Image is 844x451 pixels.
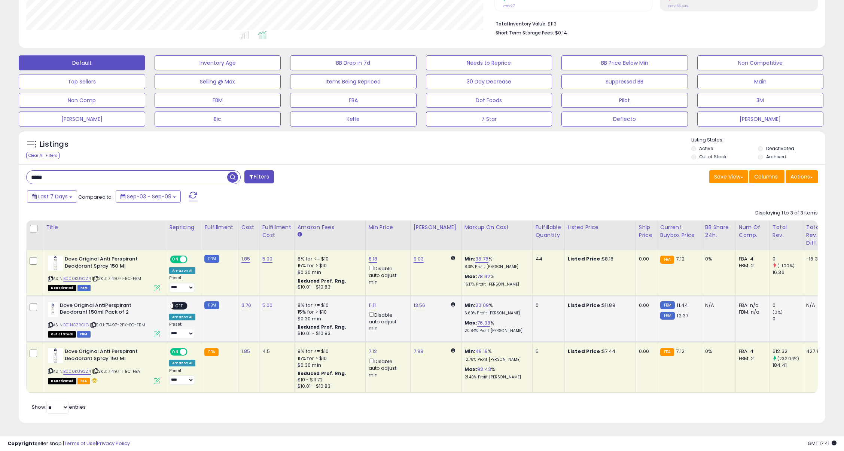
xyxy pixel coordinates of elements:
span: FBA [77,378,90,384]
small: (232.04%) [777,356,799,362]
span: 7.12 [676,348,685,355]
div: Ship Price [639,223,654,239]
div: 16.36 [773,269,803,276]
div: 15% for > $10 [298,309,360,316]
b: Short Term Storage Fees: [496,30,554,36]
button: Non Competitive [697,55,824,70]
span: Compared to: [78,193,113,201]
div: N/A [705,302,730,309]
small: Prev: 27 [503,4,515,8]
b: Total Inventory Value: [496,21,546,27]
button: FBA [290,93,417,108]
div: 0% [705,348,730,355]
div: Clear All Filters [26,152,60,159]
p: 16.17% Profit [PERSON_NAME] [464,282,527,287]
div: 0 [773,256,803,262]
div: 8% for <= $10 [298,256,360,262]
small: Prev: 56.44% [668,4,688,8]
div: FBA: 4 [739,348,764,355]
a: 5.00 [262,255,273,263]
div: Fulfillment Cost [262,223,291,239]
div: FBA: 4 [739,256,764,262]
div: Fulfillment [204,223,235,231]
div: 427.91 [806,348,821,355]
div: $10 - $11.72 [298,377,360,383]
a: 11.11 [369,302,376,309]
span: 7.12 [676,255,685,262]
div: 8% for <= $10 [298,302,360,309]
small: FBM [660,301,675,309]
button: Suppressed BB [561,74,688,89]
div: Title [46,223,163,231]
div: % [464,273,527,287]
label: Deactivated [766,145,794,152]
div: Disable auto adjust min [369,264,405,286]
div: FBM: 2 [739,262,764,269]
div: Amazon AI [169,314,195,320]
a: 1.85 [241,348,250,355]
span: ON [171,256,180,263]
div: 0 [773,302,803,309]
span: All listings that are unavailable for purchase on Amazon for any reason other than out-of-stock [48,285,76,291]
div: 8% for <= $10 [298,348,360,355]
small: FBM [204,255,219,263]
span: Sep-03 - Sep-09 [127,193,171,200]
span: Show: entries [32,403,86,411]
p: 21.40% Profit [PERSON_NAME] [464,375,527,380]
th: The percentage added to the cost of goods (COGS) that forms the calculator for Min & Max prices. [461,220,532,250]
div: Min Price [369,223,407,231]
span: 12.37 [677,312,688,319]
a: B000KU92Z4 [63,275,91,282]
small: FBA [660,348,674,356]
p: 6.69% Profit [PERSON_NAME] [464,311,527,316]
div: % [464,348,527,362]
b: Reduced Prof. Rng. [298,370,347,377]
span: OFF [186,256,198,263]
button: BB Drop in 7d [290,55,417,70]
div: $0.30 min [298,269,360,276]
button: Filters [244,170,274,183]
label: Out of Stock [699,153,726,160]
i: Calculated using Dynamic Max Price. [451,302,455,307]
div: $0.30 min [298,316,360,322]
div: 0 [773,316,803,322]
h5: Listings [40,139,68,150]
div: 4.5 [262,348,289,355]
strong: Copyright [7,440,35,447]
button: Save View [709,170,748,183]
button: BB Price Below Min [561,55,688,70]
div: Disable auto adjust min [369,357,405,378]
div: Listed Price [568,223,633,231]
b: Dove Original Anti Perspirant Deodorant Spray 150 Ml [65,256,156,271]
button: KeHe [290,112,417,127]
button: Pilot [561,93,688,108]
button: Main [697,74,824,89]
a: B01NCZRCIG [63,322,89,328]
img: 31SwsHmbabL._SL40_.jpg [48,348,63,363]
div: Fulfillable Quantity [536,223,561,239]
div: Disable auto adjust min [369,311,405,332]
a: 20.09 [475,302,489,309]
div: 44 [536,256,559,262]
b: Listed Price: [568,302,602,309]
b: Listed Price: [568,255,602,262]
button: Default [19,55,145,70]
div: 15% for > $10 [298,262,360,269]
a: 9.03 [414,255,424,263]
div: $10.01 - $10.83 [298,284,360,290]
small: (-100%) [777,263,795,269]
b: Min: [464,302,476,309]
button: Bic [155,112,281,127]
div: % [464,366,527,380]
b: Listed Price: [568,348,602,355]
div: Amazon Fees [298,223,362,231]
small: FBM [660,312,675,320]
img: 21BKHnbuMGL._SL40_.jpg [48,302,58,317]
div: Displaying 1 to 3 of 3 items [755,210,818,217]
div: Total Rev. [773,223,800,239]
span: | SKU: 71497-2PK-BC-FBM [90,322,145,328]
a: Privacy Policy [97,440,130,447]
div: Num of Comp. [739,223,766,239]
button: Deflecto [561,112,688,127]
div: FBM: n/a [739,309,764,316]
